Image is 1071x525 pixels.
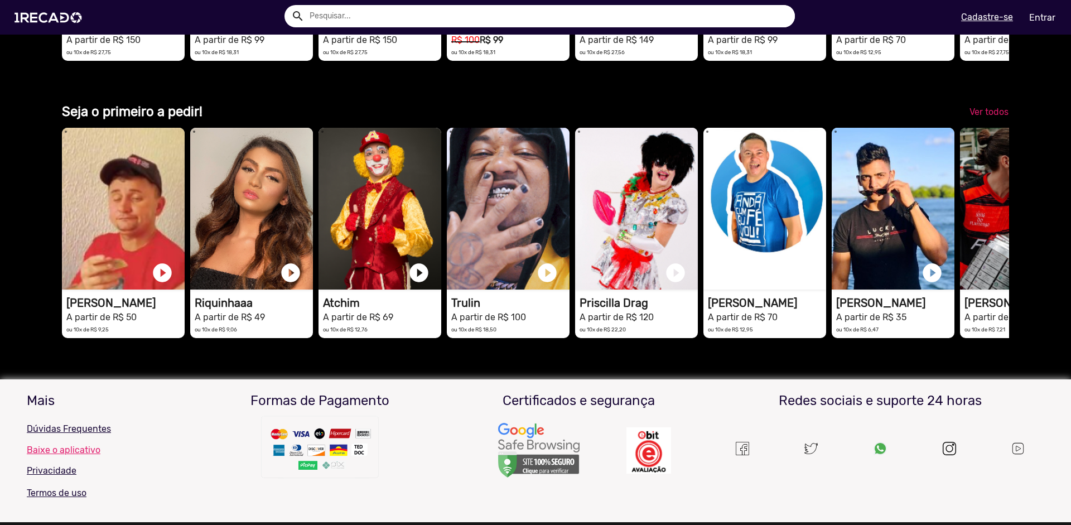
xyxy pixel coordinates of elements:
[323,326,368,333] small: ou 10x de R$ 12,76
[447,128,570,290] video: 1RECADO vídeos dedicados para fãs e empresas
[291,9,305,23] mat-icon: Example home icon
[27,487,182,500] p: Termos de uso
[408,262,430,284] a: play_circle_filled
[716,393,1044,409] h3: Redes sociais e suporte 24 horas
[961,12,1013,22] u: Cadastre-se
[664,262,687,284] a: play_circle_filled
[964,312,1035,322] small: A partir de R$ 39
[451,326,496,333] small: ou 10x de R$ 18,50
[323,49,368,55] small: ou 10x de R$ 27,75
[62,128,185,290] video: 1RECADO vídeos dedicados para fãs e empresas
[279,262,302,284] a: play_circle_filled
[190,128,313,290] video: 1RECADO vídeos dedicados para fãs e empresas
[1022,8,1063,27] a: Entrar
[1011,441,1025,456] img: Um recado,1Recado,1 recado,vídeo de famosos,site para pagar famosos,vídeos e lives exclusivas de ...
[323,35,397,45] small: A partir de R$ 150
[964,35,1039,45] small: A partir de R$ 150
[27,445,182,455] a: Baixe o aplicativo
[536,262,558,284] a: play_circle_filled
[27,393,182,409] h3: Mais
[497,422,581,479] img: Um recado,1Recado,1 recado,vídeo de famosos,site para pagar famosos,vídeos e lives exclusivas de ...
[580,312,654,322] small: A partir de R$ 120
[66,49,111,55] small: ou 10x de R$ 27,75
[62,104,202,119] b: Seja o primeiro a pedir!
[836,49,881,55] small: ou 10x de R$ 12,95
[27,464,182,478] p: Privacidade
[287,6,307,25] button: Example home icon
[195,326,237,333] small: ou 10x de R$ 9,06
[580,326,626,333] small: ou 10x de R$ 22,20
[793,262,815,284] a: play_circle_filled
[27,422,182,436] p: Dúvidas Frequentes
[323,312,393,322] small: A partir de R$ 69
[199,393,441,409] h3: Formas de Pagamento
[195,312,265,322] small: A partir de R$ 49
[969,107,1009,117] span: Ver todos
[458,393,700,409] h3: Certificados e segurança
[259,413,382,486] img: Um recado,1Recado,1 recado,vídeo de famosos,site para pagar famosos,vídeos e lives exclusivas de ...
[626,427,671,474] img: Um recado,1Recado,1 recado,vídeo de famosos,site para pagar famosos,vídeos e lives exclusivas de ...
[832,128,954,290] video: 1RECADO vídeos dedicados para fãs e empresas
[575,128,698,290] video: 1RECADO vídeos dedicados para fãs e empresas
[943,442,956,455] img: instagram.svg
[703,128,826,290] video: 1RECADO vídeos dedicados para fãs e empresas
[323,296,441,310] h1: Atchim
[804,442,818,455] img: twitter.svg
[964,49,1009,55] small: ou 10x de R$ 27,75
[708,49,752,55] small: ou 10x de R$ 18,31
[66,312,137,322] small: A partir de R$ 50
[451,49,495,55] small: ou 10x de R$ 18,31
[151,262,173,284] a: play_circle_filled
[451,35,480,45] small: R$ 100
[195,49,239,55] small: ou 10x de R$ 18,31
[736,442,749,455] img: Um recado,1Recado,1 recado,vídeo de famosos,site para pagar famosos,vídeos e lives exclusivas de ...
[580,35,654,45] small: A partir de R$ 149
[708,312,778,322] small: A partir de R$ 70
[66,326,109,333] small: ou 10x de R$ 9,25
[580,296,698,310] h1: Priscilla Drag
[451,296,570,310] h1: Trulin
[921,262,943,284] a: play_circle_filled
[66,35,141,45] small: A partir de R$ 150
[836,312,906,322] small: A partir de R$ 35
[708,326,753,333] small: ou 10x de R$ 12,95
[836,326,879,333] small: ou 10x de R$ 6,47
[708,296,826,310] h1: [PERSON_NAME]
[319,128,441,290] video: 1RECADO vídeos dedicados para fãs e empresas
[708,35,778,45] small: A partir de R$ 99
[480,35,503,45] b: R$ 99
[66,296,185,310] h1: [PERSON_NAME]
[580,49,625,55] small: ou 10x de R$ 27,56
[964,326,1005,333] small: ou 10x de R$ 7,21
[836,296,954,310] h1: [PERSON_NAME]
[195,35,264,45] small: A partir de R$ 99
[301,5,795,27] input: Pesquisar...
[836,35,906,45] small: A partir de R$ 70
[451,312,526,322] small: A partir de R$ 100
[195,296,313,310] h1: Riquinhaaa
[874,442,887,455] img: Um recado,1Recado,1 recado,vídeo de famosos,site para pagar famosos,vídeos e lives exclusivas de ...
